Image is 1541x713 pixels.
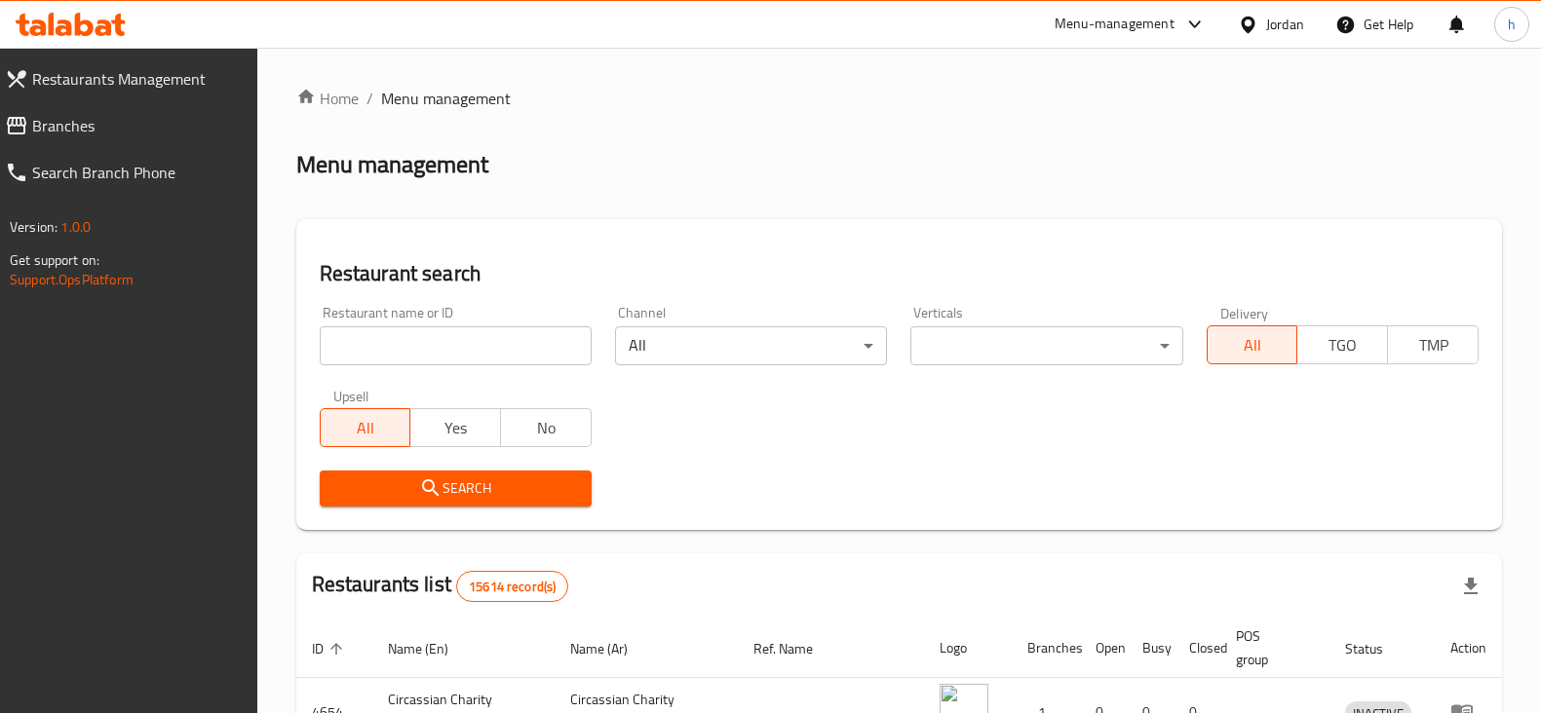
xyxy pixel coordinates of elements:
span: Version: [10,214,58,240]
span: h [1508,14,1516,35]
span: All [1215,331,1291,359]
span: Search Branch Phone [32,161,242,184]
span: 1.0.0 [60,214,91,240]
div: Jordan [1266,14,1304,35]
span: Status [1345,637,1408,660]
span: Restaurants Management [32,67,242,91]
li: / [366,87,373,110]
h2: Restaurants list [312,570,569,602]
th: Busy [1127,619,1174,678]
button: TMP [1387,325,1479,364]
h2: Restaurant search [320,259,1479,288]
th: Closed [1174,619,1220,678]
th: Logo [924,619,1012,678]
span: TMP [1396,331,1471,359]
button: Yes [409,408,501,447]
div: Menu-management [1055,13,1175,36]
h2: Menu management [296,149,488,180]
span: 15614 record(s) [457,578,567,596]
span: Ref. Name [753,637,838,660]
button: All [1207,325,1298,364]
th: Action [1435,619,1502,678]
span: Yes [418,414,493,442]
th: Branches [1012,619,1080,678]
span: Branches [32,114,242,137]
button: TGO [1296,325,1388,364]
span: Name (Ar) [570,637,653,660]
span: Search [335,476,576,501]
span: Menu management [381,87,511,110]
div: All [615,326,887,365]
span: All [328,414,404,442]
button: Search [320,470,592,507]
span: ID [312,637,349,660]
div: Total records count [456,571,568,602]
div: ​ [910,326,1182,365]
div: Export file [1447,563,1494,610]
label: Upsell [333,389,369,402]
span: TGO [1305,331,1380,359]
span: Name (En) [388,637,474,660]
button: No [500,408,592,447]
span: No [509,414,584,442]
label: Delivery [1220,306,1269,319]
span: Get support on: [10,247,99,273]
nav: breadcrumb [296,87,1502,110]
button: All [320,408,411,447]
a: Support.OpsPlatform [10,267,134,292]
input: Search for restaurant name or ID.. [320,326,592,365]
span: POS group [1236,624,1306,671]
a: Home [296,87,359,110]
th: Open [1080,619,1127,678]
